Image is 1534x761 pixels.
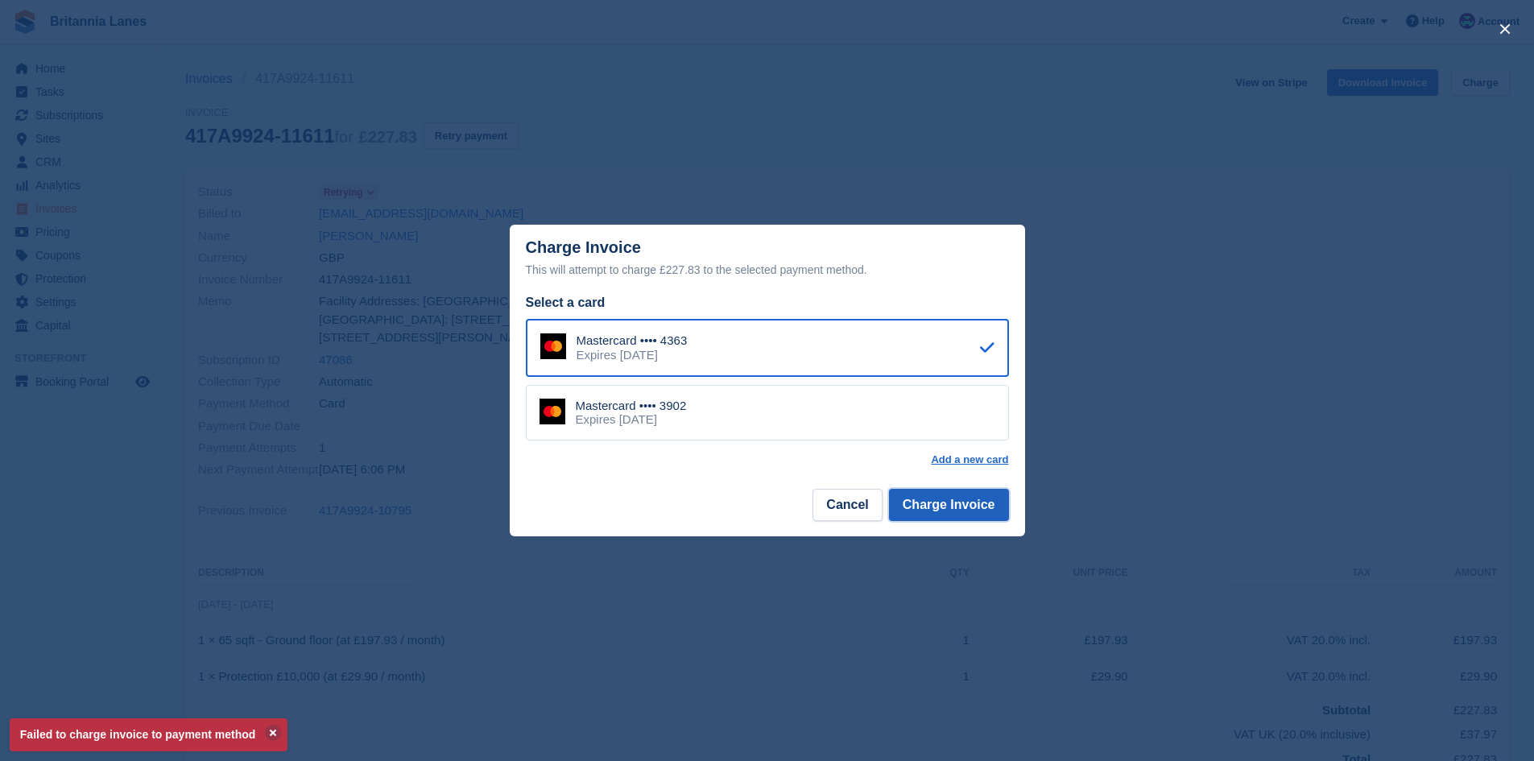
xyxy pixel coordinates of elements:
button: Charge Invoice [889,489,1009,521]
img: Mastercard Logo [540,333,566,359]
button: Cancel [812,489,882,521]
div: Charge Invoice [526,238,1009,279]
div: Mastercard •••• 3902 [576,399,687,413]
img: Mastercard Logo [540,399,565,424]
div: Select a card [526,293,1009,312]
button: close [1492,16,1518,42]
div: This will attempt to charge £227.83 to the selected payment method. [526,260,1009,279]
div: Mastercard •••• 4363 [577,333,688,348]
a: Add a new card [931,453,1008,466]
div: Expires [DATE] [576,412,687,427]
p: Failed to charge invoice to payment method [10,718,287,751]
div: Expires [DATE] [577,348,688,362]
